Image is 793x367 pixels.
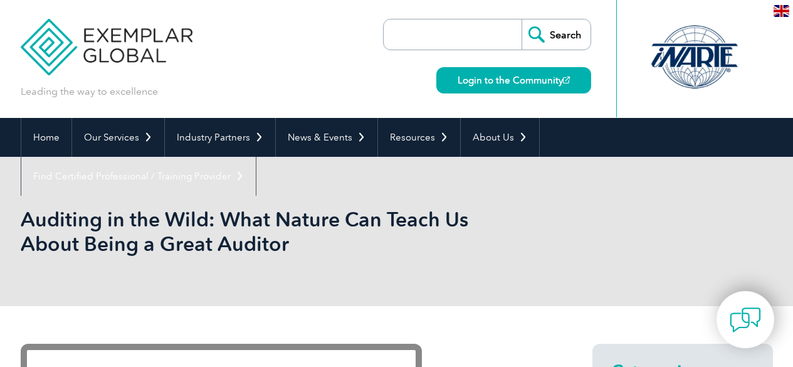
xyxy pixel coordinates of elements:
a: News & Events [276,118,377,157]
a: Industry Partners [165,118,275,157]
p: Leading the way to excellence [21,85,158,98]
img: en [774,5,789,17]
img: open_square.png [563,77,570,83]
a: Resources [378,118,460,157]
img: contact-chat.png [730,304,761,336]
h1: Auditing in the Wild: What Nature Can Teach Us About Being a Great Auditor [21,207,502,256]
a: Login to the Community [436,67,591,93]
a: About Us [461,118,539,157]
a: Find Certified Professional / Training Provider [21,157,256,196]
a: Our Services [72,118,164,157]
input: Search [522,19,591,50]
a: Home [21,118,71,157]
